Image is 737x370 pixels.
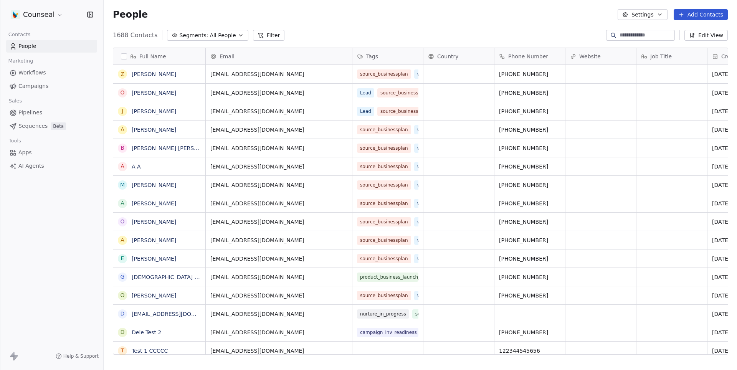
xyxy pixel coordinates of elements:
button: Counseal [9,8,64,21]
a: [PERSON_NAME] [132,108,176,114]
button: Edit View [684,30,728,41]
button: Settings [618,9,667,20]
div: J [122,107,123,115]
span: [EMAIL_ADDRESS][DOMAIN_NAME] [210,144,347,152]
span: source_businessplan [357,236,411,245]
span: Counseal [23,10,55,20]
span: Contacts [5,29,34,40]
span: source_businessplan [357,291,411,300]
span: [PHONE_NUMBER] [499,273,560,281]
img: counseal-logo-icon.png [11,10,20,19]
span: Country [437,53,459,60]
span: Sales [5,95,25,107]
span: product_business_launch_interested [357,273,418,282]
a: Campaigns [6,80,97,92]
span: Campaigns [18,82,48,90]
a: [PERSON_NAME] [132,292,176,299]
span: [PHONE_NUMBER] [499,181,560,189]
span: [PHONE_NUMBER] [499,329,560,336]
span: People [18,42,36,50]
span: Segments: [179,31,208,40]
span: [PHONE_NUMBER] [499,107,560,115]
div: Website [565,48,636,64]
span: welcome_completed [414,162,468,171]
a: [PERSON_NAME] [132,127,176,133]
span: [EMAIL_ADDRESS][DOMAIN_NAME] [210,181,347,189]
span: welcome_completed [414,236,468,245]
span: [EMAIL_ADDRESS][DOMAIN_NAME] [210,200,347,207]
button: Add Contacts [674,9,728,20]
div: Full Name [113,48,205,64]
a: Workflows [6,66,97,79]
a: [PERSON_NAME] [132,237,176,243]
a: [PERSON_NAME] [132,182,176,188]
span: source_businessplan [377,88,431,97]
a: [PERSON_NAME] [132,219,176,225]
div: B [121,144,124,152]
span: source_businessplan [357,144,411,153]
div: O [120,291,124,299]
span: [EMAIL_ADDRESS][DOMAIN_NAME] [210,163,347,170]
div: G [121,273,125,281]
span: source_businessplan [357,125,411,134]
div: e [121,254,124,263]
div: A [121,162,124,170]
div: A [121,126,124,134]
a: Test 1 CCCCC [132,348,168,354]
span: welcome_completed [414,125,468,134]
span: welcome_completed [414,199,468,208]
span: Sequences [18,122,48,130]
span: [PHONE_NUMBER] [499,70,560,78]
div: D [121,328,125,336]
span: [EMAIL_ADDRESS][DOMAIN_NAME] [210,347,347,355]
div: Z [121,70,124,78]
span: [PHONE_NUMBER] [499,218,560,226]
span: source_businessplan [357,217,411,226]
div: Email [206,48,352,64]
span: Help & Support [63,353,99,359]
div: Country [423,48,494,64]
span: [PHONE_NUMBER] [499,236,560,244]
span: welcome_completed [414,144,468,153]
span: source_businessplan [357,180,411,190]
a: Pipelines [6,106,97,119]
span: welcome_completed [414,217,468,226]
span: [PHONE_NUMBER] [499,200,560,207]
span: Beta [51,122,66,130]
span: Job Title [650,53,672,60]
div: M [120,181,125,189]
span: source_businessplan [357,162,411,171]
div: grid [113,65,206,355]
span: [EMAIL_ADDRESS][DOMAIN_NAME] [210,236,347,244]
span: Lead [357,88,374,97]
span: [PHONE_NUMBER] [499,89,560,97]
div: A [121,236,124,244]
span: Marketing [5,55,36,67]
div: Tags [352,48,423,64]
span: welcome_completed [414,180,468,190]
a: Apps [6,146,97,159]
span: source_businessplan [357,199,411,208]
span: welcome_completed [414,291,468,300]
div: Job Title [636,48,707,64]
span: [PHONE_NUMBER] [499,126,560,134]
div: O [120,89,124,97]
a: Help & Support [56,353,99,359]
a: SequencesBeta [6,120,97,132]
span: [EMAIL_ADDRESS][DOMAIN_NAME] [210,126,347,134]
span: Email [220,53,235,60]
span: [EMAIL_ADDRESS][DOMAIN_NAME] [210,255,347,263]
span: [EMAIL_ADDRESS][DOMAIN_NAME] [210,310,347,318]
span: source_newsletter [412,309,461,319]
span: [EMAIL_ADDRESS][DOMAIN_NAME] [210,70,347,78]
a: [PERSON_NAME] [132,90,176,96]
span: source_businessplan [377,107,431,116]
a: AI Agents [6,160,97,172]
span: [PHONE_NUMBER] [499,163,560,170]
span: People [113,9,148,20]
div: d [121,310,125,318]
span: Pipelines [18,109,42,117]
span: [EMAIL_ADDRESS][DOMAIN_NAME] [210,292,347,299]
span: [PHONE_NUMBER] [499,144,560,152]
span: AI Agents [18,162,44,170]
